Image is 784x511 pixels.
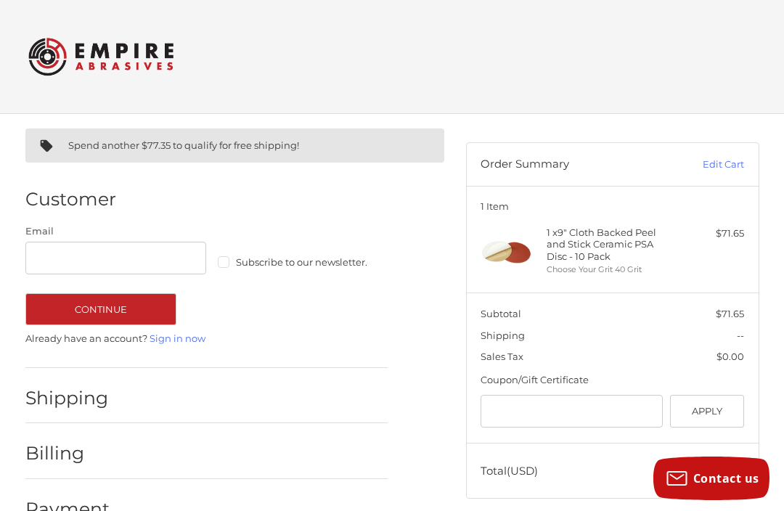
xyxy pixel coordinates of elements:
[25,293,176,325] button: Continue
[25,387,110,409] h2: Shipping
[716,351,744,362] span: $0.00
[481,158,660,172] h3: Order Summary
[25,442,110,465] h2: Billing
[481,330,525,341] span: Shipping
[670,395,745,428] button: Apply
[25,224,207,239] label: Email
[481,395,663,428] input: Gift Certificate or Coupon Code
[481,308,521,319] span: Subtotal
[653,457,769,500] button: Contact us
[25,188,116,210] h2: Customer
[547,226,675,262] h4: 1 x 9" Cloth Backed Peel and Stick Ceramic PSA Disc - 10 Pack
[716,308,744,319] span: $71.65
[28,28,173,85] img: Empire Abrasives
[481,464,538,478] span: Total (USD)
[150,332,205,344] a: Sign in now
[481,373,744,388] div: Coupon/Gift Certificate
[660,158,744,172] a: Edit Cart
[25,332,388,346] p: Already have an account?
[481,200,744,212] h3: 1 Item
[737,330,744,341] span: --
[68,139,299,151] span: Spend another $77.35 to qualify for free shipping!
[547,263,675,276] li: Choose Your Grit 40 Grit
[678,226,744,241] div: $71.65
[693,470,759,486] span: Contact us
[236,256,367,268] span: Subscribe to our newsletter.
[481,351,523,362] span: Sales Tax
